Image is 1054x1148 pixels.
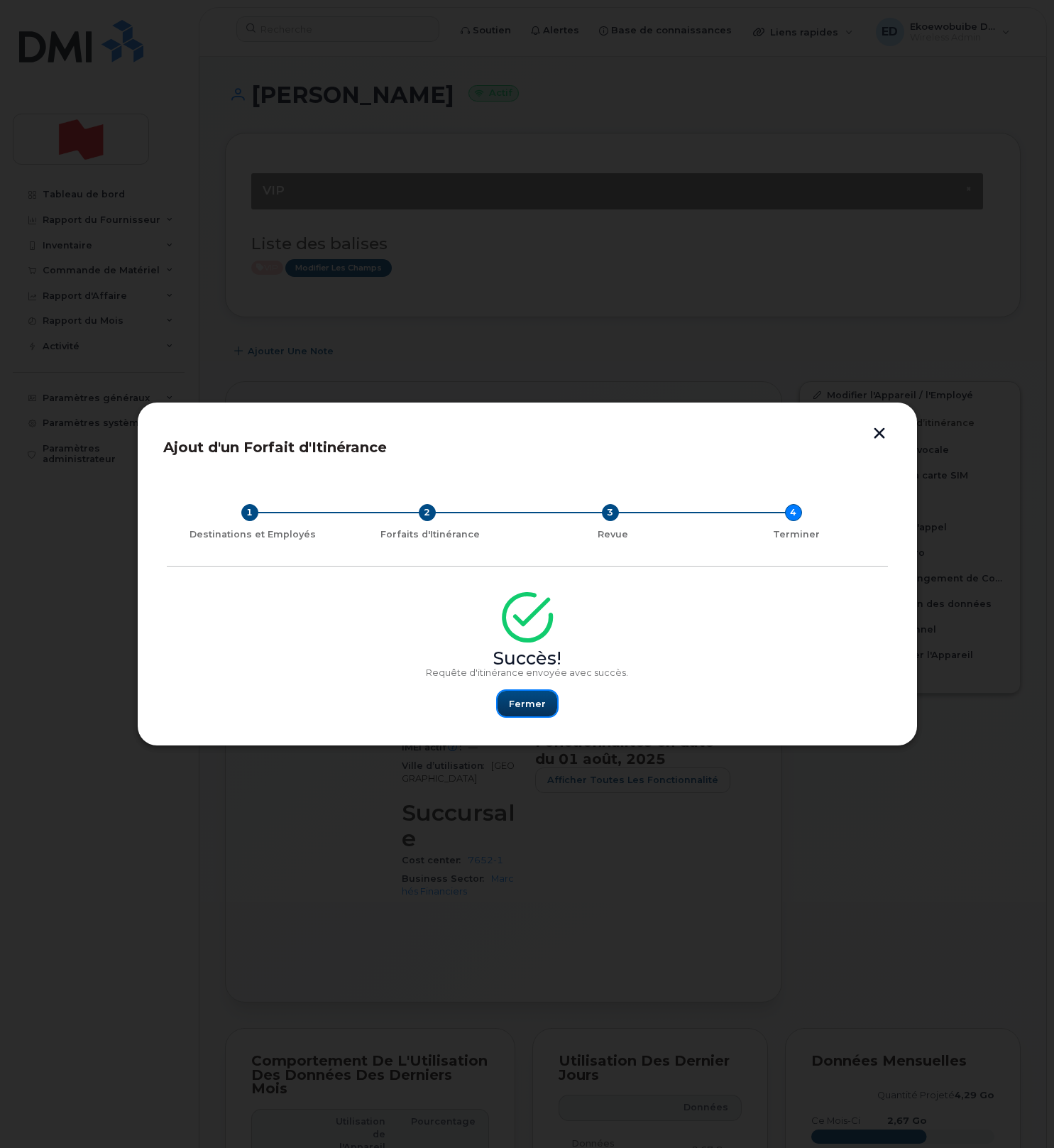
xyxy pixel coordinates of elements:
[419,504,436,521] div: 2
[241,504,258,521] div: 1
[527,529,699,540] div: Revue
[509,697,546,711] span: Fermer
[344,529,516,540] div: Forfaits d'Itinérance
[498,691,557,716] button: Fermer
[167,653,888,665] div: Succès!
[163,439,387,456] span: Ajout d'un Forfait d'Itinérance
[167,667,888,679] p: Requête d'itinérance envoyée avec succès.
[172,529,333,540] div: Destinations et Employés
[602,504,619,521] div: 3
